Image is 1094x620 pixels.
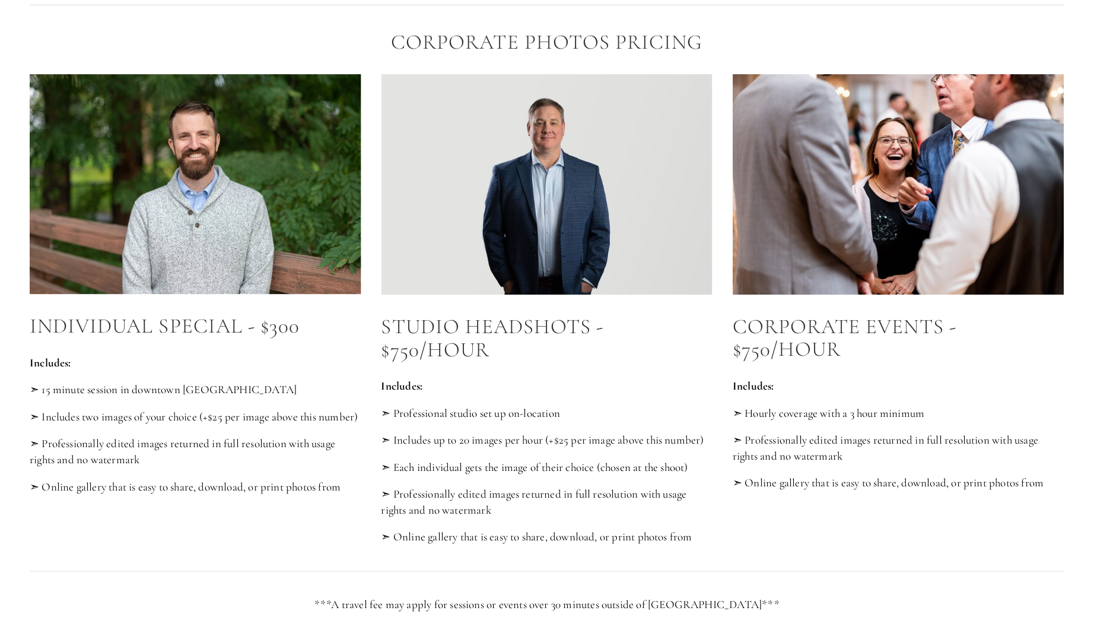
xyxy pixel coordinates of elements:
p: ➣ Online gallery that is easy to share, download, or print photos from [733,475,1064,491]
h2: corporate events - $750/hour [733,315,1064,361]
p: ➣ Professionally edited images returned in full resolution with usage rights and no watermark [30,436,361,467]
p: ➣ 15 minute session in downtown [GEOGRAPHIC_DATA] [30,382,361,398]
h2: Individual Special - $300 [30,315,361,338]
h2: Corporate Photos Pricing [30,31,1064,54]
strong: Includes: [30,356,71,369]
p: ➣ Online gallery that is easy to share, download, or print photos from [381,530,713,546]
h2: Studio Headshots - $750/hour [381,315,713,361]
p: ➣ Includes two images of your choice (+$25 per image above this number) [30,409,361,425]
p: ➣ Hourly coverage with a 3 hour minimum [733,406,1064,422]
strong: Includes:​ [381,379,423,393]
p: ➣ Each individual gets the image of their choice (chosen at the shoot) [381,460,713,476]
p: ➣ Professionally edited images returned in full resolution with usage rights and no watermark [381,486,713,518]
strong: Includes:​ [733,379,774,393]
p: ➣ Online gallery that is easy to share, download, or print photos from [30,479,361,495]
p: ➣ Professional studio set up on-location [381,406,713,422]
p: ➣ Professionally edited images returned in full resolution with usage rights and no watermark [733,432,1064,464]
img: 001-ZAC_4780.jpeg [733,74,1064,295]
p: ***A travel fee may apply for sessions or events over 30 minutes outside of [GEOGRAPHIC_DATA]*** [30,597,1064,613]
p: ➣ Includes up to 20 images per hour (+$25 per image above this number) [381,432,713,448]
